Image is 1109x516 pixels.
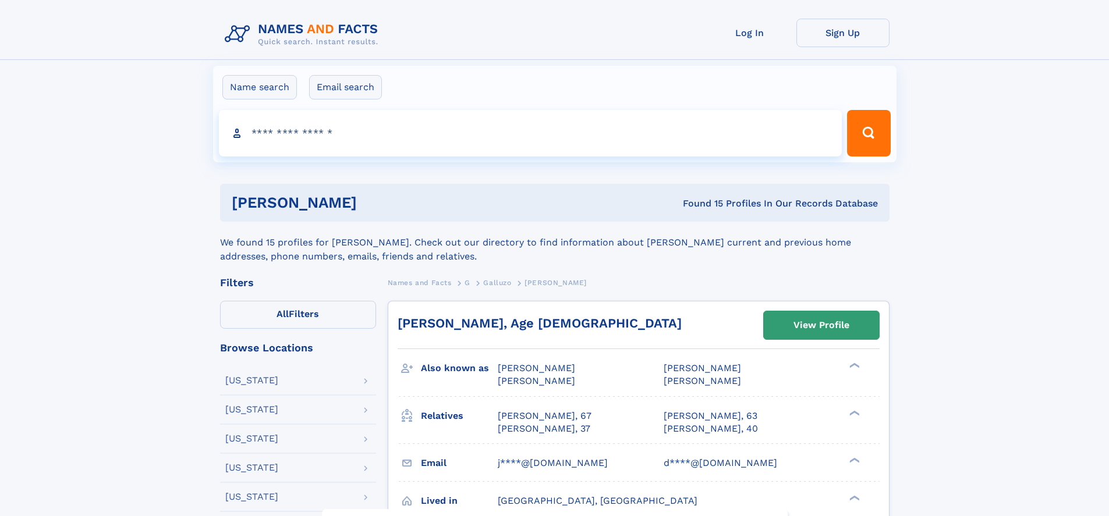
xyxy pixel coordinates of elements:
[222,75,297,99] label: Name search
[232,195,520,210] h1: [PERSON_NAME]
[225,376,278,385] div: [US_STATE]
[421,358,498,378] h3: Also known as
[483,275,511,290] a: Galluzo
[388,275,452,290] a: Names and Facts
[421,453,498,473] h3: Email
[664,410,757,422] a: [PERSON_NAME], 63
[796,19,890,47] a: Sign Up
[525,279,587,287] span: [PERSON_NAME]
[225,405,278,414] div: [US_STATE]
[793,312,849,339] div: View Profile
[483,279,511,287] span: Galluzo
[764,311,879,339] a: View Profile
[498,422,590,435] a: [PERSON_NAME], 37
[220,222,890,264] div: We found 15 profiles for [PERSON_NAME]. Check out our directory to find information about [PERSON...
[498,375,575,386] span: [PERSON_NAME]
[465,279,470,287] span: G
[498,495,697,506] span: [GEOGRAPHIC_DATA], [GEOGRAPHIC_DATA]
[465,275,470,290] a: G
[220,277,376,288] div: Filters
[421,406,498,426] h3: Relatives
[225,463,278,472] div: [US_STATE]
[846,362,860,369] div: ❯
[846,409,860,417] div: ❯
[846,494,860,501] div: ❯
[225,434,278,443] div: [US_STATE]
[498,362,575,373] span: [PERSON_NAME]
[847,110,890,156] button: Search Button
[309,75,382,99] label: Email search
[664,362,741,373] span: [PERSON_NAME]
[664,375,741,386] span: [PERSON_NAME]
[520,197,878,210] div: Found 15 Profiles In Our Records Database
[398,316,682,330] a: [PERSON_NAME], Age [DEMOGRAPHIC_DATA]
[220,301,376,329] label: Filters
[225,492,278,501] div: [US_STATE]
[220,19,388,50] img: Logo Names and Facts
[219,110,842,156] input: search input
[703,19,796,47] a: Log In
[498,410,591,422] a: [PERSON_NAME], 67
[421,491,498,511] h3: Lived in
[220,343,376,353] div: Browse Locations
[277,308,289,319] span: All
[846,456,860,464] div: ❯
[664,422,758,435] a: [PERSON_NAME], 40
